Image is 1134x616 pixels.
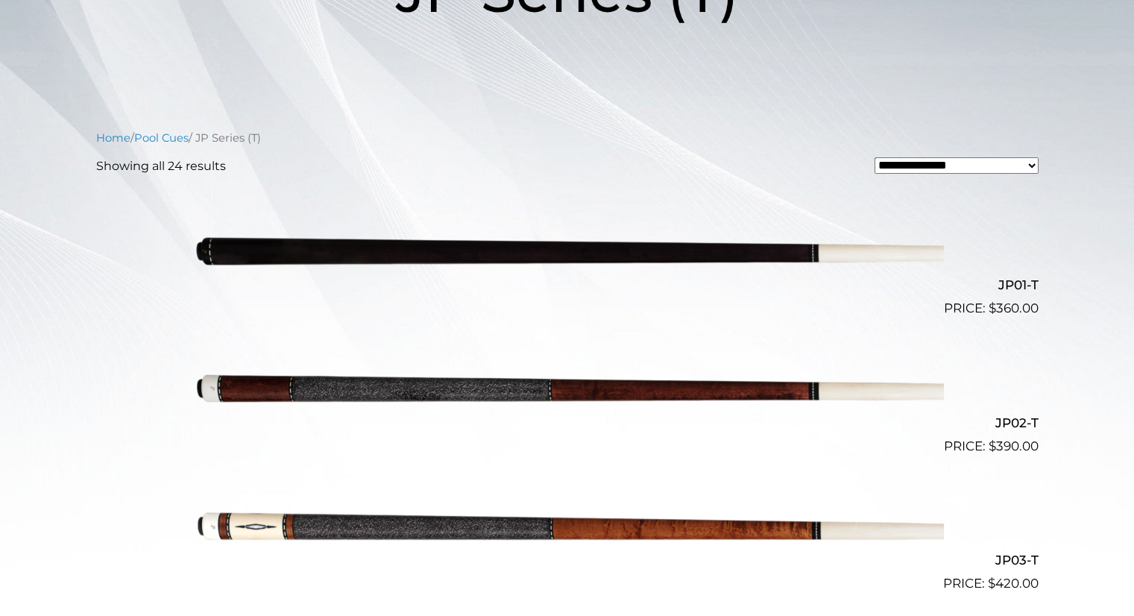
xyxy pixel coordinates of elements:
bdi: 390.00 [989,439,1039,453]
bdi: 420.00 [988,576,1039,591]
img: JP03-T [191,462,944,588]
a: JP03-T $420.00 [96,462,1039,594]
a: JP01-T $360.00 [96,187,1039,318]
a: Pool Cues [134,131,189,145]
span: $ [989,301,996,315]
h2: JP03-T [96,547,1039,574]
h2: JP01-T [96,271,1039,299]
nav: Breadcrumb [96,130,1039,146]
img: JP02-T [191,324,944,450]
h2: JP02-T [96,409,1039,436]
a: JP02-T $390.00 [96,324,1039,456]
bdi: 360.00 [989,301,1039,315]
p: Showing all 24 results [96,157,226,175]
select: Shop order [875,157,1039,174]
img: JP01-T [191,187,944,312]
a: Home [96,131,130,145]
span: $ [989,439,996,453]
span: $ [988,576,995,591]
